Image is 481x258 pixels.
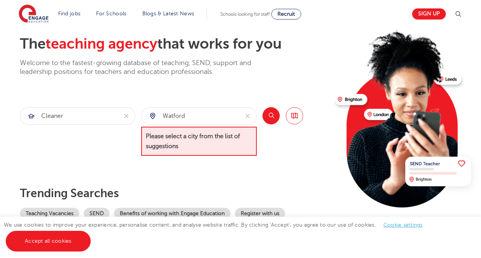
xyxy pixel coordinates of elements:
[141,127,257,156] span: Please select a city from the list of suggestions
[383,222,423,228] a: Cookie settings
[20,35,329,53] h2: The that works for you
[117,108,135,124] button: Clear
[235,208,285,219] a: Register with us
[263,107,280,124] button: Search
[20,107,135,125] div: Submit
[19,5,49,24] img: Engage Education
[20,186,329,200] p: Trending searches
[20,59,272,77] p: Welcome to the fastest-growing database of teaching, SEND, support and leadership positions for t...
[220,11,270,17] span: Schools looking for staff
[6,231,91,251] a: Accept all cookies
[84,208,109,219] a: SEND
[239,108,256,124] button: Clear
[412,8,446,20] a: Sign up
[142,108,239,124] input: Submit
[20,208,79,219] a: Teaching Vacancies
[277,11,295,17] span: Recruit
[96,11,126,16] a: For Schools
[141,107,257,125] div: Submit
[114,208,230,219] a: Benefits of working with Engage Education
[4,222,430,244] span: We use cookies to improve your experience, personalise content, and analyse website traffic. By c...
[46,36,157,52] span: teaching agency
[58,11,81,16] a: Find jobs
[142,11,194,16] a: Blogs & Latest News
[20,108,117,124] input: Submit
[271,9,301,20] a: Recruit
